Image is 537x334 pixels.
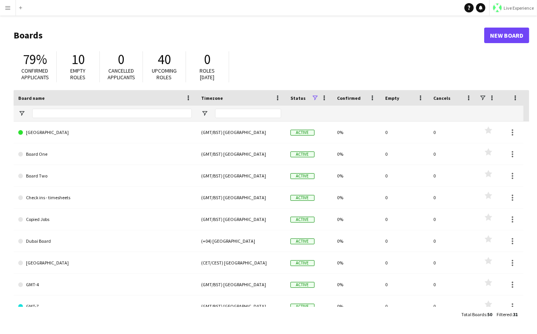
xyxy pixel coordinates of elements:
[196,209,286,230] div: (GMT/BST) [GEOGRAPHIC_DATA]
[215,109,281,118] input: Timezone Filter Input
[290,282,315,288] span: Active
[18,122,192,143] a: [GEOGRAPHIC_DATA]
[429,209,477,230] div: 0
[196,252,286,273] div: (CET/CEST) [GEOGRAPHIC_DATA]
[381,165,429,186] div: 0
[196,296,286,317] div: (GMT/BST) [GEOGRAPHIC_DATA]
[332,252,381,273] div: 0%
[504,5,534,11] span: Live Experience
[429,165,477,186] div: 0
[196,230,286,252] div: (+04) [GEOGRAPHIC_DATA]
[381,187,429,208] div: 0
[152,67,177,81] span: Upcoming roles
[118,51,125,68] span: 0
[332,187,381,208] div: 0%
[332,230,381,252] div: 0%
[18,296,192,317] a: GMT-7
[18,187,192,209] a: Check ins - timesheets
[21,67,49,81] span: Confirmed applicants
[18,143,192,165] a: Board One
[290,195,315,201] span: Active
[484,28,529,43] a: New Board
[497,311,512,317] span: Filtered
[385,95,399,101] span: Empty
[196,143,286,165] div: (GMT/BST) [GEOGRAPHIC_DATA]
[290,173,315,179] span: Active
[332,209,381,230] div: 0%
[18,95,45,101] span: Board name
[513,311,518,317] span: 31
[196,187,286,208] div: (GMT/BST) [GEOGRAPHIC_DATA]
[18,230,192,252] a: Dubai Board
[332,274,381,295] div: 0%
[290,238,315,244] span: Active
[196,122,286,143] div: (GMT/BST) [GEOGRAPHIC_DATA]
[381,209,429,230] div: 0
[18,252,192,274] a: [GEOGRAPHIC_DATA]
[18,110,25,117] button: Open Filter Menu
[290,304,315,310] span: Active
[290,95,306,101] span: Status
[332,122,381,143] div: 0%
[429,122,477,143] div: 0
[290,130,315,136] span: Active
[108,67,135,81] span: Cancelled applicants
[18,165,192,187] a: Board Two
[381,296,429,317] div: 0
[290,217,315,223] span: Active
[493,3,502,12] img: Logo
[201,95,223,101] span: Timezone
[429,296,477,317] div: 0
[429,230,477,252] div: 0
[290,260,315,266] span: Active
[332,143,381,165] div: 0%
[381,230,429,252] div: 0
[14,30,484,41] h1: Boards
[71,67,86,81] span: Empty roles
[196,165,286,186] div: (GMT/BST) [GEOGRAPHIC_DATA]
[201,110,208,117] button: Open Filter Menu
[32,109,192,118] input: Board name Filter Input
[461,307,492,322] div: :
[381,143,429,165] div: 0
[332,296,381,317] div: 0%
[204,51,211,68] span: 0
[196,274,286,295] div: (GMT/BST) [GEOGRAPHIC_DATA]
[429,252,477,273] div: 0
[158,51,171,68] span: 40
[18,274,192,296] a: GMT-4
[461,311,486,317] span: Total Boards
[381,274,429,295] div: 0
[200,67,215,81] span: Roles [DATE]
[18,209,192,230] a: Copied Jobs
[290,151,315,157] span: Active
[332,165,381,186] div: 0%
[23,51,47,68] span: 79%
[381,122,429,143] div: 0
[337,95,361,101] span: Confirmed
[71,51,85,68] span: 10
[497,307,518,322] div: :
[487,311,492,317] span: 50
[429,187,477,208] div: 0
[429,274,477,295] div: 0
[429,143,477,165] div: 0
[381,252,429,273] div: 0
[433,95,450,101] span: Cancels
